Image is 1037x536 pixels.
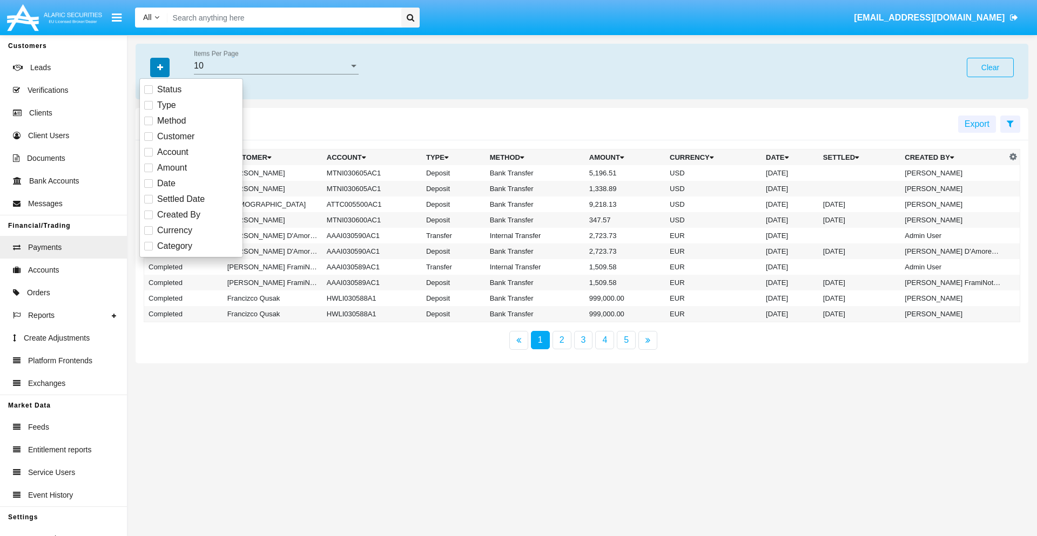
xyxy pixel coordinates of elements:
td: 2,723.73 [585,243,665,259]
td: [DATE] [819,196,900,212]
nav: paginator [136,331,1028,350]
span: Entitlement reports [28,444,92,456]
td: [PERSON_NAME] [900,212,1006,228]
span: Create Adjustments [24,333,90,344]
td: HWLI030588A1 [322,290,422,306]
th: Currency [665,150,762,166]
td: 999,000.00 [585,290,665,306]
td: [DATE] [762,243,819,259]
td: ATTC005500AC1 [322,196,422,212]
td: [DATE] [819,290,900,306]
td: Bank Transfer [486,290,585,306]
td: [PERSON_NAME] [900,165,1006,181]
td: Internal Transfer [486,259,585,275]
span: 10 [194,61,204,70]
td: [PERSON_NAME] D'AmoreSufficientFunds [223,228,322,243]
span: Export [965,119,989,128]
td: Admin User [900,228,1006,243]
td: [PERSON_NAME] [223,212,322,228]
td: AAAI030590AC1 [322,243,422,259]
td: [DATE] [819,275,900,290]
td: Deposit [422,275,486,290]
a: 1 [531,331,550,349]
td: EUR [665,290,762,306]
a: 4 [595,331,614,349]
span: Leads [30,62,51,73]
td: Deposit [422,243,486,259]
td: [DATE] [762,181,819,196]
span: Account [157,146,188,159]
td: 347.57 [585,212,665,228]
td: MTNI030605AC1 [322,165,422,181]
td: Internal Transfer [486,228,585,243]
span: Accounts [28,264,59,276]
td: 9,218.13 [585,196,665,212]
a: 3 [574,331,593,349]
span: Feeds [28,422,49,433]
span: Settled Date [157,193,205,206]
td: MTNI030605AC1 [322,181,422,196]
td: AAAI030589AC1 [322,259,422,275]
td: Deposit [422,290,486,306]
span: Event History [28,490,73,501]
td: [DATE] [762,196,819,212]
td: Completed [144,290,223,306]
td: 1,509.58 [585,259,665,275]
td: Bank Transfer [486,243,585,259]
td: USD [665,196,762,212]
span: Type [157,99,176,112]
td: 1,509.58 [585,275,665,290]
span: Status [157,83,181,96]
th: Customer [223,150,322,166]
td: Completed [144,306,223,322]
span: Created By [157,208,200,221]
span: Customer [157,130,194,143]
td: [DATE] [819,306,900,322]
td: AAAI030590AC1 [322,228,422,243]
td: Bank Transfer [486,196,585,212]
td: EUR [665,243,762,259]
td: Bank Transfer [486,181,585,196]
td: Deposit [422,212,486,228]
span: Exchanges [28,378,65,389]
span: All [143,13,152,22]
td: USD [665,165,762,181]
td: [PERSON_NAME] FramiNotEnoughMoney [223,259,322,275]
td: Completed [144,259,223,275]
td: USD [665,212,762,228]
th: Account [322,150,422,166]
td: [DATE] [762,212,819,228]
span: Method [157,114,186,127]
td: Bank Transfer [486,306,585,322]
span: Payments [28,242,62,253]
span: Amount [157,161,187,174]
td: Transfer [422,259,486,275]
td: [DATE] [762,290,819,306]
button: Clear [967,58,1014,77]
td: AAAI030589AC1 [322,275,422,290]
td: Deposit [422,306,486,322]
td: [PERSON_NAME] [223,181,322,196]
td: Admin User [900,259,1006,275]
span: Service Users [28,467,75,478]
button: Export [958,116,996,133]
span: Currency [157,224,192,237]
td: [DATE] [762,259,819,275]
th: Type [422,150,486,166]
td: 1,338.89 [585,181,665,196]
td: [DATE] [819,212,900,228]
td: Francizco Qusak [223,306,322,322]
a: 2 [553,331,571,349]
span: Client Users [28,130,69,141]
img: Logo image [5,2,104,33]
th: Method [486,150,585,166]
span: Category [157,240,192,253]
td: [PERSON_NAME] D'AmoreSufficientFunds [900,243,1006,259]
td: Bank Transfer [486,165,585,181]
td: 5,196.51 [585,165,665,181]
td: Completed [144,275,223,290]
td: Deposit [422,181,486,196]
th: Date [762,150,819,166]
td: Francizco Qusak [223,290,322,306]
td: [PERSON_NAME] [900,196,1006,212]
